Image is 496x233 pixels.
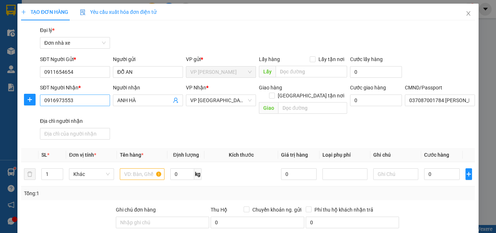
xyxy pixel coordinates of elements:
span: Kích thước [229,152,254,158]
span: Khác [73,169,110,180]
span: Phí thu hộ khách nhận trả [312,206,376,214]
input: 0 [281,168,317,180]
button: delete [24,168,36,180]
span: VP Ngọc Hồi [190,67,252,77]
span: Lấy hàng [259,56,280,62]
span: plus [21,9,26,15]
span: close [465,11,471,16]
span: Giao [259,102,278,114]
span: plus [24,97,35,103]
span: TẠO ĐƠN HÀNG [21,9,68,15]
span: Giao hàng [259,85,282,91]
span: [GEOGRAPHIC_DATA] tận nơi [275,92,347,100]
input: Cước lấy hàng [350,66,402,78]
div: CMND/Passport [405,84,475,92]
span: Tên hàng [120,152,143,158]
span: VP Ninh Bình [190,95,252,106]
input: Địa chỉ của người nhận [40,128,110,140]
span: VP Nhận [186,85,206,91]
div: SĐT Người Gửi [40,55,110,63]
label: Cước giao hàng [350,85,386,91]
input: Dọc đường [276,66,347,77]
span: user-add [173,97,179,103]
div: VP gửi [186,55,256,63]
input: Dọc đường [278,102,347,114]
span: Thu Hộ [211,207,227,213]
span: Chuyển khoản ng. gửi [249,206,304,214]
span: kg [194,168,202,180]
div: Người gửi [113,55,183,63]
input: Ghi chú đơn hàng [116,217,209,228]
span: Đơn nhà xe [44,37,106,48]
span: Giá trị hàng [281,152,308,158]
span: Lấy tận nơi [316,55,347,63]
span: Định lượng [173,152,199,158]
input: Cước giao hàng [350,95,402,106]
th: Loại phụ phí [320,148,370,162]
label: Cước lấy hàng [350,56,383,62]
div: Địa chỉ người nhận [40,117,110,125]
span: plus [466,171,472,177]
img: icon [80,9,86,15]
div: Tổng: 1 [24,189,192,197]
span: Yêu cầu xuất hóa đơn điện tử [80,9,156,15]
label: Ghi chú đơn hàng [116,207,156,213]
input: Ghi Chú [373,168,418,180]
span: Cước hàng [424,152,449,158]
input: VD: Bàn, Ghế [120,168,165,180]
span: Lấy [259,66,276,77]
span: Đại lý [40,27,54,33]
button: plus [24,94,36,105]
button: plus [465,168,472,180]
th: Ghi chú [370,148,421,162]
div: SĐT Người Nhận [40,84,110,92]
span: SL [41,152,47,158]
button: Close [458,4,479,24]
span: Đơn vị tính [69,152,96,158]
div: Người nhận [113,84,183,92]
